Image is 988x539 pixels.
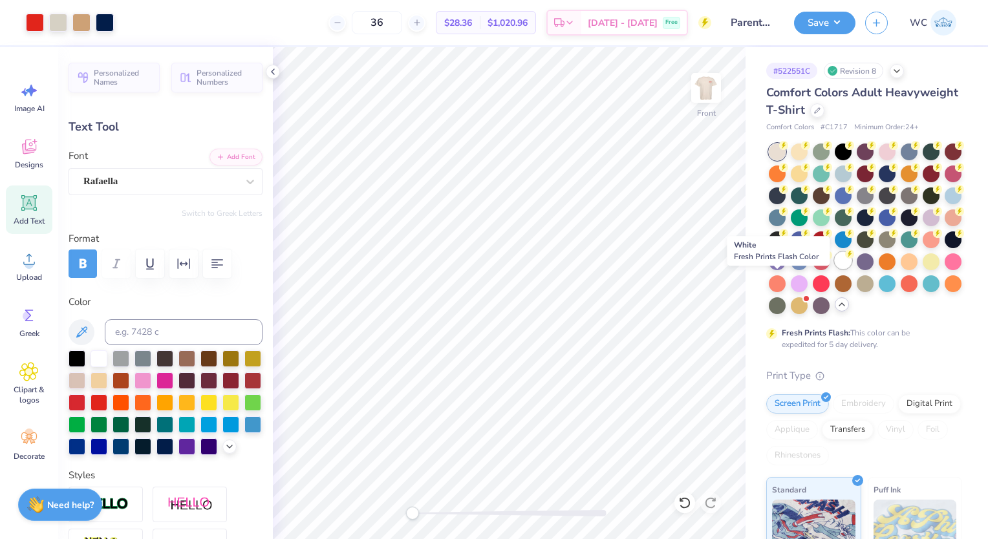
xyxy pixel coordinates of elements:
[406,507,419,520] div: Accessibility label
[352,11,402,34] input: – –
[444,16,472,30] span: $28.36
[766,446,829,465] div: Rhinestones
[171,63,263,92] button: Personalized Numbers
[766,420,818,439] div: Applique
[766,122,814,133] span: Comfort Colors
[898,394,961,414] div: Digital Print
[105,319,263,345] input: e.g. 7428 c
[14,451,45,461] span: Decorate
[766,394,829,414] div: Screen Print
[734,251,819,262] span: Fresh Prints Flash Color
[8,385,50,405] span: Clipart & logos
[19,328,39,339] span: Greek
[15,160,43,170] span: Designs
[47,499,94,511] strong: Need help?
[766,85,958,118] span: Comfort Colors Adult Heavyweight T-Shirt
[821,122,848,133] span: # C1717
[910,16,927,30] span: WC
[782,327,941,350] div: This color can be expedited for 5 day delivery.
[727,236,830,266] div: White
[833,394,894,414] div: Embroidery
[918,420,948,439] div: Foil
[930,10,956,36] img: William Coughenour
[766,63,817,79] div: # 522551C
[766,368,962,383] div: Print Type
[824,63,883,79] div: Revision 8
[488,16,528,30] span: $1,020.96
[69,231,263,246] label: Format
[16,272,42,282] span: Upload
[794,12,855,34] button: Save
[14,103,45,114] span: Image AI
[83,497,129,512] img: Stroke
[874,483,901,496] span: Puff Ink
[822,420,874,439] div: Transfers
[877,420,914,439] div: Vinyl
[782,328,850,338] strong: Fresh Prints Flash:
[772,483,806,496] span: Standard
[854,122,919,133] span: Minimum Order: 24 +
[588,16,658,30] span: [DATE] - [DATE]
[94,69,152,87] span: Personalized Names
[14,216,45,226] span: Add Text
[665,18,678,27] span: Free
[69,468,95,483] label: Styles
[697,107,716,119] div: Front
[69,118,263,136] div: Text Tool
[69,63,160,92] button: Personalized Names
[167,496,213,513] img: Shadow
[693,75,719,101] img: Front
[209,149,263,165] button: Add Font
[721,10,784,36] input: Untitled Design
[69,295,263,310] label: Color
[182,208,263,218] button: Switch to Greek Letters
[904,10,962,36] a: WC
[69,149,88,164] label: Font
[197,69,255,87] span: Personalized Numbers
